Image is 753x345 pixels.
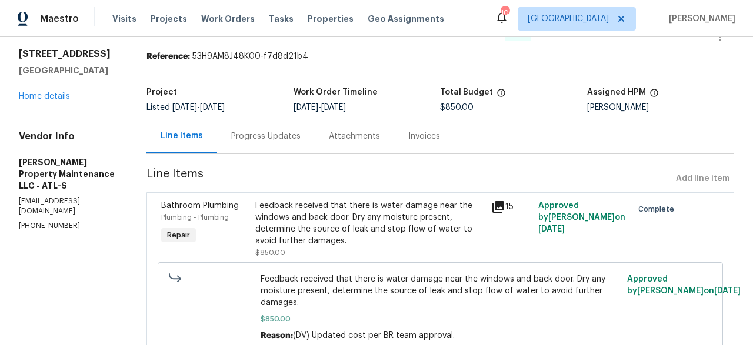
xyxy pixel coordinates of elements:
span: [DATE] [321,103,346,112]
h5: Work Order Timeline [294,88,378,96]
span: Geo Assignments [368,13,444,25]
p: [PHONE_NUMBER] [19,221,118,231]
div: 101 [501,7,509,19]
div: Invoices [408,130,440,142]
span: Feedback received that there is water damage near the windows and back door. Dry any moisture pre... [261,273,620,309]
span: $850.00 [255,249,285,256]
span: [DATE] [714,287,741,295]
span: [DATE] [172,103,197,112]
h5: Total Budget [440,88,493,96]
span: Plumbing - Plumbing [161,214,229,221]
h5: [GEOGRAPHIC_DATA] [19,65,118,76]
h5: Assigned HPM [587,88,646,96]
div: Feedback received that there is water damage near the windows and back door. Dry any moisture pre... [255,200,484,247]
span: [DATE] [538,225,565,233]
div: Attachments [329,130,380,142]
div: 15 [491,200,531,214]
span: [GEOGRAPHIC_DATA] [528,13,609,25]
span: Line Items [146,168,671,190]
div: Progress Updates [231,130,301,142]
b: Reference: [146,52,190,61]
span: Tasks [269,15,294,23]
span: Approved by [PERSON_NAME] on [538,202,625,233]
span: [DATE] [294,103,318,112]
span: Bathroom Plumbing [161,202,239,210]
span: [PERSON_NAME] [664,13,735,25]
span: $850.00 [440,103,474,112]
span: $850.00 [261,313,620,325]
h2: [STREET_ADDRESS] [19,48,118,60]
p: [EMAIL_ADDRESS][DOMAIN_NAME] [19,196,118,216]
span: The total cost of line items that have been proposed by Opendoor. This sum includes line items th... [497,88,506,103]
span: (DV) Updated cost per BR team approval. [293,331,455,340]
span: The hpm assigned to this work order. [649,88,659,103]
h5: [PERSON_NAME] Property Maintenance LLC - ATL-S [19,156,118,192]
div: Line Items [161,130,203,142]
span: Projects [151,13,187,25]
span: - [294,103,346,112]
span: Approved by [PERSON_NAME] on [627,275,741,295]
span: Properties [308,13,354,25]
span: Visits [112,13,136,25]
span: Maestro [40,13,79,25]
span: Reason: [261,331,293,340]
h4: Vendor Info [19,130,118,142]
span: - [172,103,225,112]
span: Repair [162,229,195,241]
a: Home details [19,92,70,101]
span: Complete [638,203,679,215]
div: 53H9AM8J48K00-f7d8d21b4 [146,51,734,62]
div: [PERSON_NAME] [587,103,734,112]
span: Work Orders [201,13,255,25]
span: Listed [146,103,225,112]
h5: Project [146,88,177,96]
span: [DATE] [200,103,225,112]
